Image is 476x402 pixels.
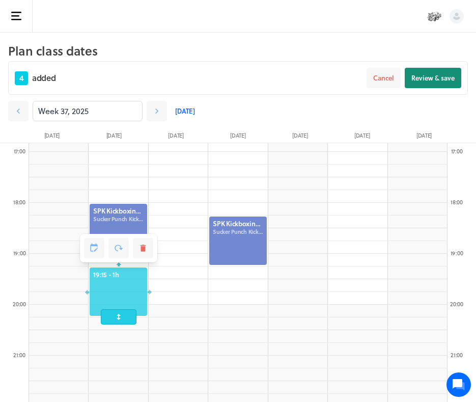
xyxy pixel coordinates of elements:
input: YYYY-M-D [33,101,143,121]
div: [DATE] [393,131,455,143]
span: Sucker Punch Kickboxing (Unit 15) [213,228,263,236]
iframe: gist-messenger-bubble-iframe [446,372,471,397]
div: 18 [9,198,30,206]
h1: Hi [PERSON_NAME] [15,49,188,66]
span: Cancel [373,73,394,83]
span: SPK Kickboxing class [93,206,143,216]
span: Sucker Punch Kickboxing (Unit 15) [93,215,143,223]
h2: We're here to help. Ask us anything! [15,68,188,100]
div: [DATE] [331,131,393,143]
div: 18 [446,198,467,206]
p: Find an answer quickly [14,158,190,171]
div: [DATE] [83,131,145,143]
div: 19 [446,249,467,257]
div: 17 [446,147,467,155]
span: added [32,72,56,84]
div: [DATE] [145,131,207,143]
span: :00 [18,351,25,359]
div: 21 [9,351,30,359]
span: :00 [456,249,463,257]
span: 4 [15,71,28,85]
span: New conversation [66,125,122,133]
span: SPK Kickboxing class [213,219,263,228]
span: :00 [19,300,26,308]
span: :00 [456,198,463,206]
a: [DATE] [175,101,195,121]
span: :00 [456,351,463,359]
div: 21 [446,351,467,359]
span: :00 [18,198,25,206]
button: Sucker Punch Kickboxing [423,5,445,28]
span: :00 [455,147,462,155]
div: [DATE] [207,131,269,143]
button: Cancel [367,68,401,88]
h2: Plan class dates [8,41,468,61]
div: [DATE] [269,131,331,143]
div: 20 [9,300,30,308]
input: Search articles [30,175,182,196]
div: 20 [446,300,467,308]
span: Review & save [411,73,455,83]
div: 19 [9,249,30,257]
button: Review & save [405,68,461,88]
span: :00 [18,249,25,257]
span: :00 [18,147,25,155]
button: New conversation [16,119,188,139]
span: :00 [456,300,463,308]
div: [DATE] [21,131,83,143]
div: 17 [9,147,30,155]
img: Sucker Punch Kickboxing [427,9,441,23]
